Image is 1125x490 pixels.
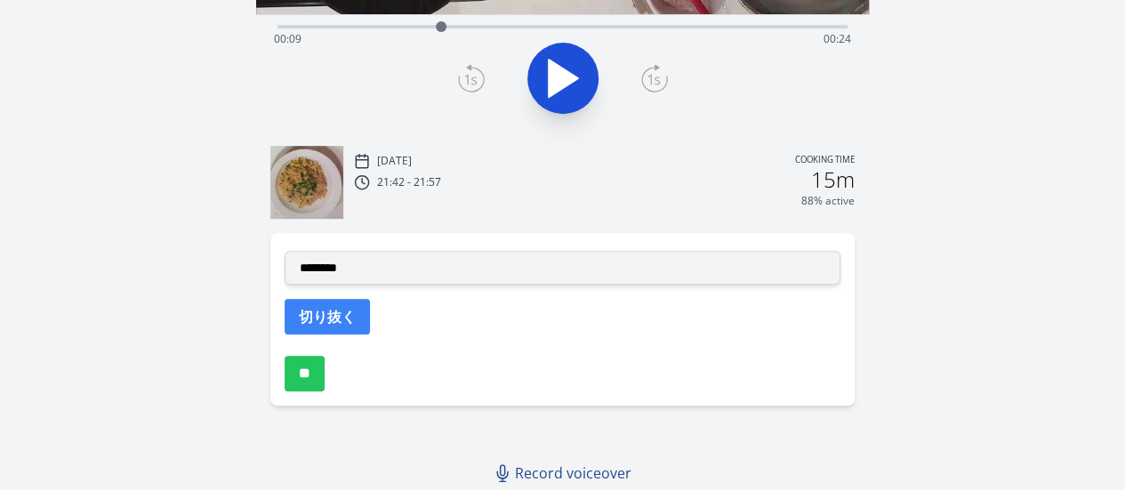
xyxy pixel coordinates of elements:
[285,299,370,334] button: 切り抜く
[824,31,851,46] span: 00:24
[377,154,412,168] p: [DATE]
[801,194,855,208] p: 88% active
[270,146,343,219] img: 250917124255_thumb.jpeg
[377,175,441,189] p: 21:42 - 21:57
[274,31,301,46] span: 00:09
[515,462,631,484] span: Record voiceover
[795,153,855,169] p: Cooking time
[811,169,855,190] h2: 15m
